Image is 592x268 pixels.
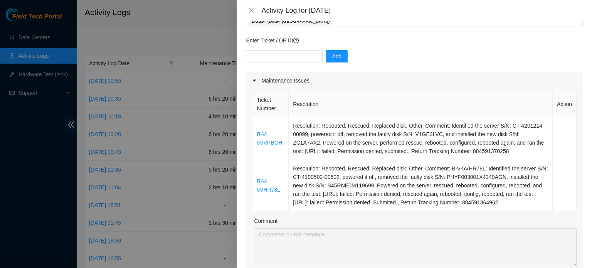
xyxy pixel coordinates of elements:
[289,160,553,211] td: Resolution: Rebooted, Rescued, Replaced disk, Other, Comment: B-V-5VHR78L: Identified the server ...
[254,228,577,266] textarea: Comment
[246,72,583,89] div: Maintenance Issues
[248,7,254,13] span: close
[252,78,257,83] span: caret-right
[251,17,330,25] p: Data4 )
[246,7,257,14] button: Close
[267,19,328,24] span: ( Data4 [GEOGRAPHIC_DATA]
[261,6,583,15] div: Activity Log for [DATE]
[289,117,553,160] td: Resolution: Rebooted, Rescued, Replaced disk, Other, Comment: Identified the server S/N: CT-42012...
[257,131,282,146] a: B-V-5VVPBGH
[246,36,583,45] p: Enter Ticket / DP ID
[289,91,553,117] th: Resolution
[252,91,289,117] th: Ticket Number
[326,50,348,62] button: Add
[332,52,341,61] span: Add
[553,91,577,117] th: Action
[293,38,299,43] span: question-circle
[254,217,277,225] label: Comment
[257,178,280,193] a: B-V-5VHR78L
